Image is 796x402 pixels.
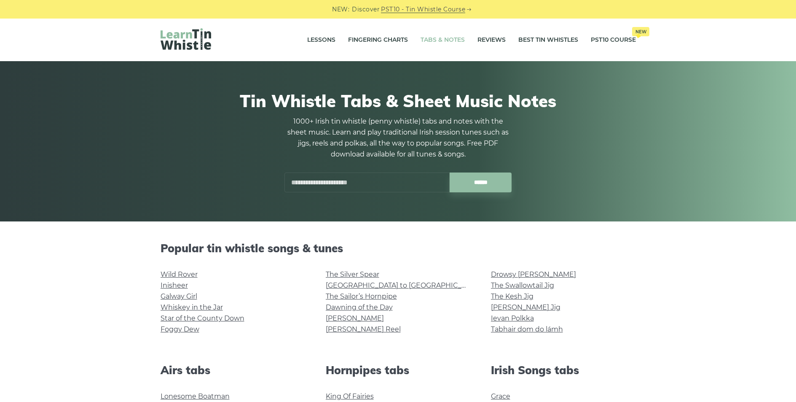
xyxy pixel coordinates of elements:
a: Galway Girl [161,292,197,300]
a: Foggy Dew [161,325,199,333]
a: Drowsy [PERSON_NAME] [491,270,576,278]
a: Best Tin Whistles [518,30,578,51]
h2: Irish Songs tabs [491,364,636,377]
a: The Swallowtail Jig [491,281,554,289]
a: Lonesome Boatman [161,392,230,400]
h2: Airs tabs [161,364,306,377]
a: Dawning of the Day [326,303,393,311]
a: PST10 CourseNew [591,30,636,51]
a: Ievan Polkka [491,314,534,322]
a: Reviews [477,30,506,51]
a: [GEOGRAPHIC_DATA] to [GEOGRAPHIC_DATA] [326,281,481,289]
a: [PERSON_NAME] Jig [491,303,560,311]
a: The Silver Spear [326,270,379,278]
a: Star of the County Down [161,314,244,322]
a: Fingering Charts [348,30,408,51]
p: 1000+ Irish tin whistle (penny whistle) tabs and notes with the sheet music. Learn and play tradi... [284,116,512,160]
img: LearnTinWhistle.com [161,28,211,50]
a: Whiskey in the Jar [161,303,223,311]
a: King Of Fairies [326,392,374,400]
h2: Hornpipes tabs [326,364,471,377]
a: The Sailor’s Hornpipe [326,292,397,300]
a: [PERSON_NAME] [326,314,384,322]
a: Wild Rover [161,270,198,278]
a: Tabs & Notes [421,30,465,51]
span: New [632,27,649,36]
h1: Tin Whistle Tabs & Sheet Music Notes [161,91,636,111]
a: Grace [491,392,510,400]
a: Inisheer [161,281,188,289]
h2: Popular tin whistle songs & tunes [161,242,636,255]
a: [PERSON_NAME] Reel [326,325,401,333]
a: The Kesh Jig [491,292,533,300]
a: Tabhair dom do lámh [491,325,563,333]
a: Lessons [307,30,335,51]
